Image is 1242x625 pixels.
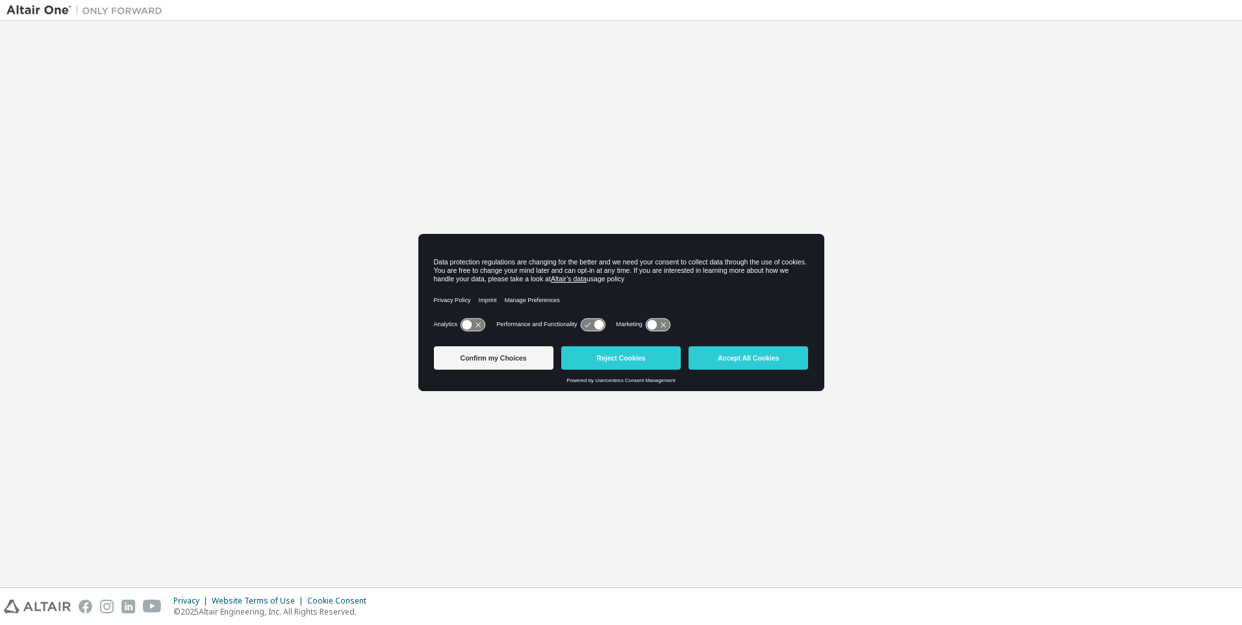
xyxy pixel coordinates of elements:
img: instagram.svg [100,600,114,613]
div: Cookie Consent [307,596,374,606]
img: altair_logo.svg [4,600,71,613]
p: © 2025 Altair Engineering, Inc. All Rights Reserved. [173,606,374,617]
div: Website Terms of Use [212,596,307,606]
img: youtube.svg [143,600,162,613]
img: facebook.svg [79,600,92,613]
img: linkedin.svg [121,600,135,613]
img: Altair One [6,4,169,17]
div: Privacy [173,596,212,606]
